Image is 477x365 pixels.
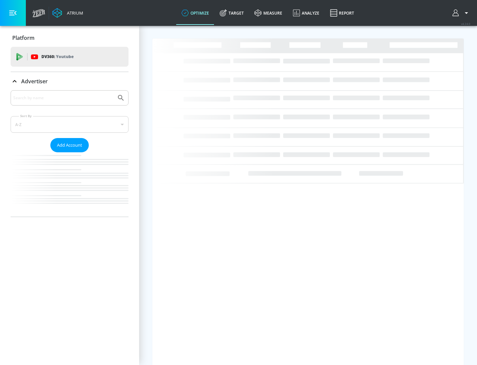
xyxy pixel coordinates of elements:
[176,1,214,25] a: optimize
[11,47,129,67] div: DV360: Youtube
[11,72,129,91] div: Advertiser
[13,94,114,102] input: Search by name
[12,34,34,41] p: Platform
[56,53,74,60] p: Youtube
[288,1,325,25] a: Analyze
[57,141,82,149] span: Add Account
[21,78,48,85] p: Advertiser
[64,10,83,16] div: Atrium
[11,29,129,47] div: Platform
[11,90,129,217] div: Advertiser
[41,53,74,60] p: DV360:
[249,1,288,25] a: measure
[11,152,129,217] nav: list of Advertiser
[52,8,83,18] a: Atrium
[214,1,249,25] a: Target
[19,114,33,118] label: Sort By
[325,1,359,25] a: Report
[50,138,89,152] button: Add Account
[461,22,470,26] span: v 4.24.0
[11,116,129,133] div: A-Z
